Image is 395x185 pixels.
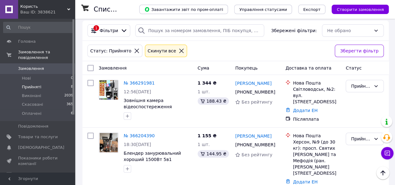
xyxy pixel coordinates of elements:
a: [PERSON_NAME] [235,80,271,86]
div: [PHONE_NUMBER] [234,140,275,149]
span: Завантажити звіт по пром-оплаті [144,7,223,12]
button: Створити замовлення [332,5,389,14]
div: Прийнято [351,83,371,90]
div: Світловодськ, №2: вул. [STREET_ADDRESS] [293,86,341,105]
span: Статус [346,66,362,71]
span: Показники роботи компанії [18,155,58,167]
span: Товари та послуги [18,134,58,140]
button: Чат з покупцем [381,147,393,159]
div: Не обрано [327,27,371,34]
div: Херсон, №9 (до 30 кг): просп. Святих [PERSON_NAME] та Мефодія (ран. [PERSON_NAME][STREET_ADDRESS] [293,139,341,176]
span: Зберегти фільтр [340,47,378,54]
div: Післяплата [293,116,341,122]
a: Додати ЕН [293,108,318,113]
input: Пошук [3,22,74,33]
span: 365 [67,102,73,107]
div: 144.95 ₴ [198,150,229,158]
div: Cкинути все [146,47,177,54]
a: Додати ЕН [293,179,318,184]
span: Замовлення та повідомлення [18,49,75,61]
span: 0 [71,75,73,81]
span: Покупець [235,66,257,71]
div: Прийнято [351,135,371,142]
span: 2039 [64,93,73,99]
span: Користь [20,4,67,9]
span: Оплачені [22,111,42,116]
span: Виконані [22,93,41,99]
span: Управління статусами [239,7,287,12]
a: [PERSON_NAME] [235,133,271,139]
span: Відгуки [18,172,34,178]
span: Повідомлення [18,124,48,129]
a: Фото товару [99,133,119,153]
span: Експорт [303,7,321,12]
span: Cума [198,66,209,71]
button: Експорт [298,5,326,14]
a: № 366204390 [124,133,155,138]
span: 18:30[DATE] [124,142,151,147]
div: [PHONE_NUMBER] [234,88,275,96]
span: Замовлення [99,66,126,71]
img: Фото товару [99,80,118,100]
a: № 366291981 [124,80,155,85]
button: Зберегти фільтр [335,45,384,57]
span: 6 [71,111,73,116]
button: Наверх [376,166,389,179]
div: Нова Пошта [293,133,341,139]
input: Пошук за номером замовлення, ПІБ покупця, номером телефону, Email, номером накладної [135,24,264,37]
span: Замовлення [18,66,44,71]
span: 12:56[DATE] [124,89,151,94]
span: Фільтри [100,27,118,34]
div: Статус: Прийнято [89,47,133,54]
span: 1 шт. [198,142,210,147]
span: Без рейтингу [241,152,272,157]
span: [DEMOGRAPHIC_DATA] [18,145,64,150]
a: Блендер занурювальний хороший 1500Вт 5в1 блендери із чашею потужний та надійний [124,151,193,174]
h1: Список замовлень [94,6,157,13]
span: Доставка та оплата [285,66,331,71]
a: Фото товару [99,80,119,100]
span: 1 155 ₴ [198,133,217,138]
a: Створити замовлення [325,7,389,12]
span: Прийняті [22,84,41,90]
div: 188.43 ₴ [198,97,229,105]
div: Нова Пошта [293,80,341,86]
span: Без рейтингу [241,100,272,105]
span: Головна [18,39,36,44]
span: 8 [71,84,73,90]
div: Ваш ID: 3838621 [20,9,75,15]
img: Фото товару [100,133,118,152]
span: 1 шт. [198,89,210,94]
button: Завантажити звіт по пром-оплаті [139,5,228,14]
a: Зовнішня камера відеоспостереження поворотна вулична ip камера Wi-FI вуличні камери для будинку т... [124,98,192,128]
span: Нові [22,75,31,81]
span: 1 344 ₴ [198,80,217,85]
span: Скасовані [22,102,43,107]
span: Збережені фільтри: [271,27,317,34]
button: Управління статусами [234,5,292,14]
span: Створити замовлення [337,7,384,12]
